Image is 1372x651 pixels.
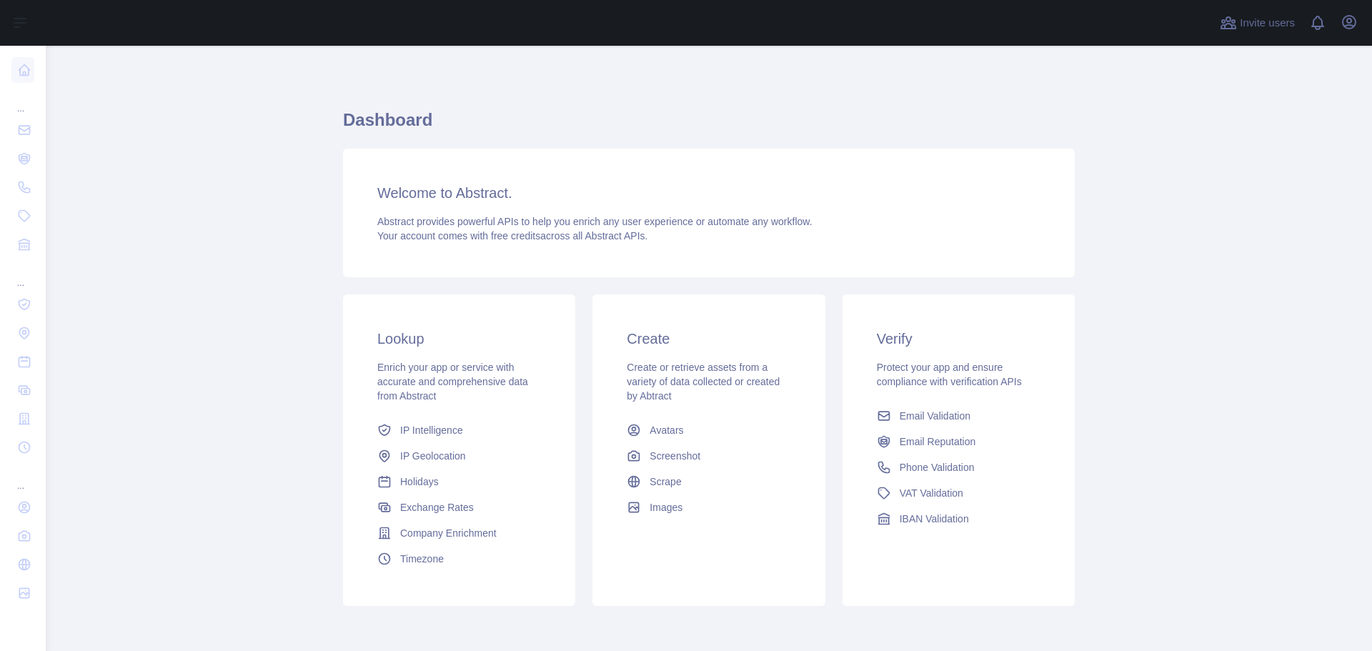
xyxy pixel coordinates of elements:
span: Images [650,500,682,515]
a: Timezone [372,546,547,572]
a: Scrape [621,469,796,495]
a: IBAN Validation [871,506,1046,532]
span: IP Geolocation [400,449,466,463]
span: Screenshot [650,449,700,463]
span: Email Reputation [900,434,976,449]
h3: Welcome to Abstract. [377,183,1040,203]
h3: Verify [877,329,1040,349]
a: Images [621,495,796,520]
h3: Create [627,329,790,349]
h3: Lookup [377,329,541,349]
a: Company Enrichment [372,520,547,546]
span: Company Enrichment [400,526,497,540]
a: IP Intelligence [372,417,547,443]
span: Protect your app and ensure compliance with verification APIs [877,362,1022,387]
span: Enrich your app or service with accurate and comprehensive data from Abstract [377,362,528,402]
span: Your account comes with across all Abstract APIs. [377,230,647,242]
span: Create or retrieve assets from a variety of data collected or created by Abtract [627,362,780,402]
div: ... [11,463,34,492]
span: Holidays [400,474,439,489]
span: IBAN Validation [900,512,969,526]
span: Invite users [1240,15,1295,31]
span: Timezone [400,552,444,566]
span: IP Intelligence [400,423,463,437]
a: Email Validation [871,403,1046,429]
a: Email Reputation [871,429,1046,454]
a: Screenshot [621,443,796,469]
a: Exchange Rates [372,495,547,520]
button: Invite users [1217,11,1298,34]
span: VAT Validation [900,486,963,500]
div: ... [11,260,34,289]
a: Holidays [372,469,547,495]
h1: Dashboard [343,109,1075,143]
span: Avatars [650,423,683,437]
span: Email Validation [900,409,970,423]
div: ... [11,86,34,114]
span: Phone Validation [900,460,975,474]
span: free credits [491,230,540,242]
a: VAT Validation [871,480,1046,506]
a: IP Geolocation [372,443,547,469]
a: Avatars [621,417,796,443]
span: Exchange Rates [400,500,474,515]
span: Scrape [650,474,681,489]
span: Abstract provides powerful APIs to help you enrich any user experience or automate any workflow. [377,216,812,227]
a: Phone Validation [871,454,1046,480]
